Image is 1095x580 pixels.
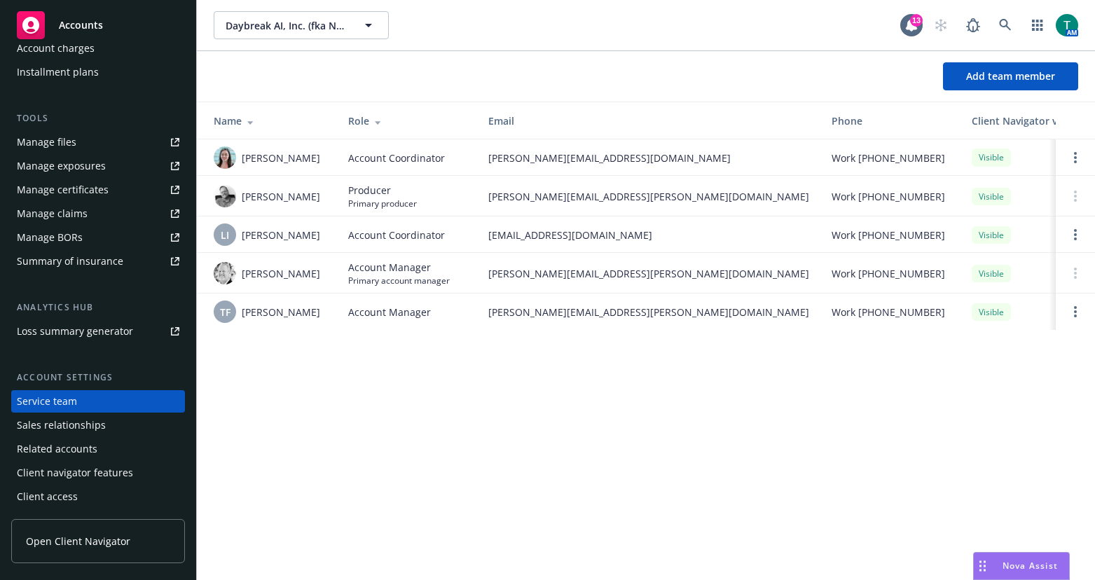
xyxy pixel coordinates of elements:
[11,320,185,343] a: Loss summary generator
[11,438,185,460] a: Related accounts
[348,260,450,275] span: Account Manager
[488,228,809,242] span: [EMAIL_ADDRESS][DOMAIN_NAME]
[488,266,809,281] span: [PERSON_NAME][EMAIL_ADDRESS][PERSON_NAME][DOMAIN_NAME]
[11,179,185,201] a: Manage certificates
[972,265,1011,282] div: Visible
[966,69,1055,83] span: Add team member
[17,131,76,153] div: Manage files
[348,198,417,209] span: Primary producer
[17,390,77,413] div: Service team
[11,301,185,315] div: Analytics hub
[214,262,236,284] img: photo
[11,250,185,272] a: Summary of insurance
[221,228,229,242] span: LI
[242,266,320,281] span: [PERSON_NAME]
[348,305,431,319] span: Account Manager
[1024,11,1052,39] a: Switch app
[11,111,185,125] div: Tools
[11,61,185,83] a: Installment plans
[242,189,320,204] span: [PERSON_NAME]
[832,189,945,204] span: Work [PHONE_NUMBER]
[972,226,1011,244] div: Visible
[348,113,466,128] div: Role
[348,151,445,165] span: Account Coordinator
[17,61,99,83] div: Installment plans
[11,155,185,177] a: Manage exposures
[972,149,1011,166] div: Visible
[17,202,88,225] div: Manage claims
[973,552,1070,580] button: Nova Assist
[959,11,987,39] a: Report a Bug
[910,14,923,27] div: 13
[1067,149,1084,166] a: Open options
[1067,226,1084,243] a: Open options
[1067,303,1084,320] a: Open options
[26,534,130,548] span: Open Client Navigator
[17,485,78,508] div: Client access
[943,62,1078,90] button: Add team member
[17,414,106,436] div: Sales relationships
[214,11,389,39] button: Daybreak AI, Inc. (fka Noodle Analytics, Inc.)
[1003,560,1058,572] span: Nova Assist
[488,151,809,165] span: [PERSON_NAME][EMAIL_ADDRESS][DOMAIN_NAME]
[832,113,949,128] div: Phone
[974,553,991,579] div: Drag to move
[214,146,236,169] img: photo
[226,18,347,33] span: Daybreak AI, Inc. (fka Noodle Analytics, Inc.)
[17,179,109,201] div: Manage certificates
[832,228,945,242] span: Work [PHONE_NUMBER]
[11,371,185,385] div: Account settings
[348,228,445,242] span: Account Coordinator
[214,113,326,128] div: Name
[832,305,945,319] span: Work [PHONE_NUMBER]
[11,414,185,436] a: Sales relationships
[11,37,185,60] a: Account charges
[242,305,320,319] span: [PERSON_NAME]
[1056,14,1078,36] img: photo
[17,37,95,60] div: Account charges
[59,20,103,31] span: Accounts
[488,189,809,204] span: [PERSON_NAME][EMAIL_ADDRESS][PERSON_NAME][DOMAIN_NAME]
[488,305,809,319] span: [PERSON_NAME][EMAIL_ADDRESS][PERSON_NAME][DOMAIN_NAME]
[832,151,945,165] span: Work [PHONE_NUMBER]
[17,320,133,343] div: Loss summary generator
[11,131,185,153] a: Manage files
[11,462,185,484] a: Client navigator features
[242,228,320,242] span: [PERSON_NAME]
[11,485,185,508] a: Client access
[991,11,1019,39] a: Search
[17,462,133,484] div: Client navigator features
[348,183,417,198] span: Producer
[11,202,185,225] a: Manage claims
[488,113,809,128] div: Email
[17,250,123,272] div: Summary of insurance
[220,305,230,319] span: TF
[242,151,320,165] span: [PERSON_NAME]
[11,390,185,413] a: Service team
[11,226,185,249] a: Manage BORs
[11,6,185,45] a: Accounts
[972,303,1011,321] div: Visible
[348,275,450,286] span: Primary account manager
[17,438,97,460] div: Related accounts
[927,11,955,39] a: Start snowing
[832,266,945,281] span: Work [PHONE_NUMBER]
[214,185,236,207] img: photo
[972,188,1011,205] div: Visible
[17,155,106,177] div: Manage exposures
[17,226,83,249] div: Manage BORs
